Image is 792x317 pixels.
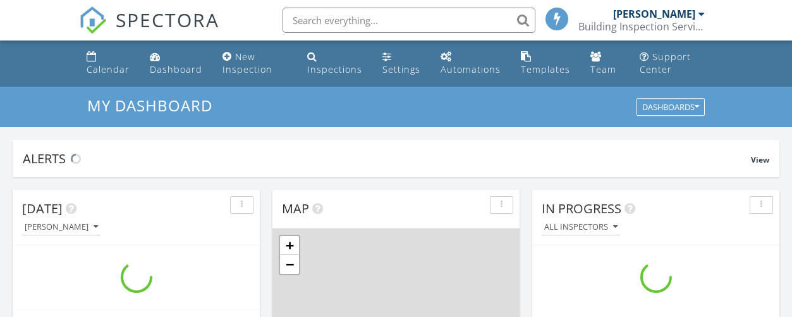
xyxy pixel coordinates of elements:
[283,8,535,33] input: Search everything...
[87,63,130,75] div: Calendar
[637,99,705,116] button: Dashboards
[613,8,695,20] div: [PERSON_NAME]
[521,63,570,75] div: Templates
[590,63,616,75] div: Team
[87,95,212,116] span: My Dashboard
[82,46,135,82] a: Calendar
[307,63,362,75] div: Inspections
[382,63,420,75] div: Settings
[217,46,292,82] a: New Inspection
[116,6,219,33] span: SPECTORA
[578,20,705,33] div: Building Inspection Services
[25,223,98,232] div: [PERSON_NAME]
[544,223,618,232] div: All Inspectors
[282,200,309,217] span: Map
[542,200,621,217] span: In Progress
[222,51,272,75] div: New Inspection
[79,6,107,34] img: The Best Home Inspection Software - Spectora
[542,219,620,236] button: All Inspectors
[22,219,101,236] button: [PERSON_NAME]
[79,17,219,44] a: SPECTORA
[436,46,506,82] a: Automations (Basic)
[640,51,691,75] div: Support Center
[516,46,575,82] a: Templates
[377,46,425,82] a: Settings
[585,46,624,82] a: Team
[280,255,299,274] a: Zoom out
[635,46,710,82] a: Support Center
[145,46,207,82] a: Dashboard
[302,46,367,82] a: Inspections
[23,150,751,167] div: Alerts
[441,63,501,75] div: Automations
[751,154,769,165] span: View
[150,63,202,75] div: Dashboard
[22,200,63,217] span: [DATE]
[642,103,699,112] div: Dashboards
[280,236,299,255] a: Zoom in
